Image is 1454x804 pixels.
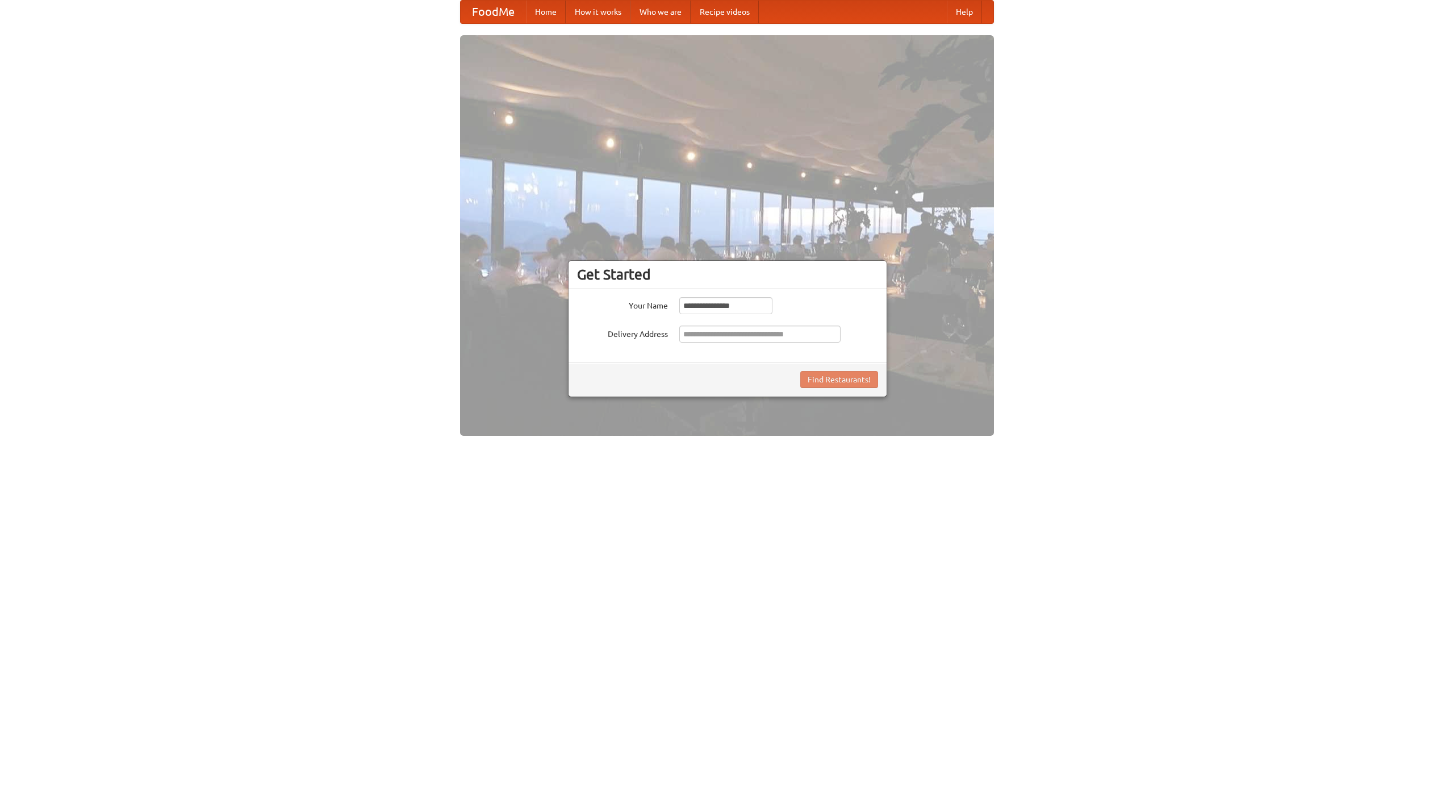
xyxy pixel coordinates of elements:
a: Home [526,1,566,23]
button: Find Restaurants! [800,371,878,388]
a: How it works [566,1,630,23]
a: Recipe videos [691,1,759,23]
label: Your Name [577,297,668,311]
h3: Get Started [577,266,878,283]
label: Delivery Address [577,326,668,340]
a: Who we are [630,1,691,23]
a: Help [947,1,982,23]
a: FoodMe [461,1,526,23]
